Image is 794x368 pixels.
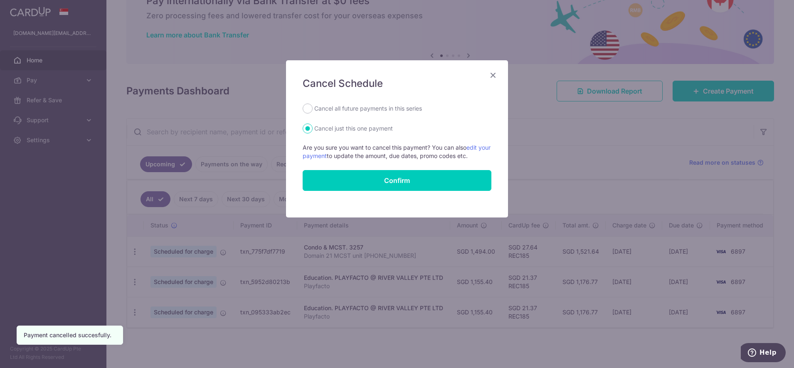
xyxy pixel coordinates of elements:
[303,170,491,191] button: Confirm
[303,77,491,90] h5: Cancel Schedule
[314,104,422,114] label: Cancel all future payments in this series
[24,331,116,339] div: Payment cancelled succesfully.
[314,123,393,133] label: Cancel just this one payment
[488,70,498,80] button: Close
[303,143,491,160] p: Are you sure you want to cancel this payment? You can also to update the amount, due dates, promo...
[741,343,786,364] iframe: Opens a widget where you can find more information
